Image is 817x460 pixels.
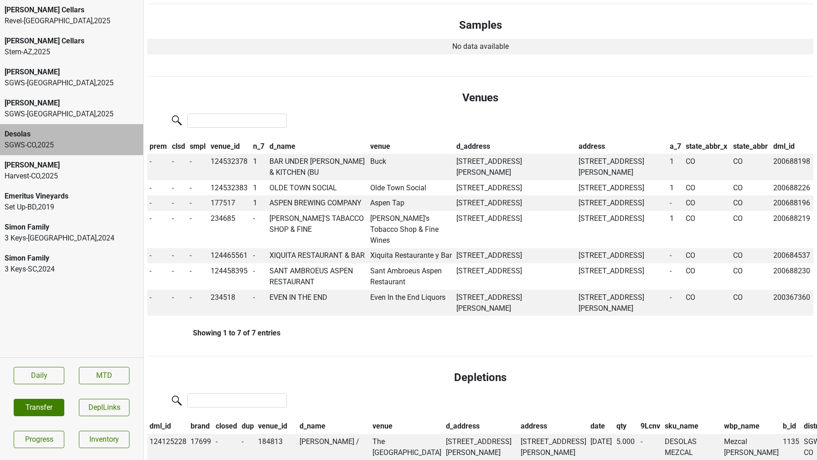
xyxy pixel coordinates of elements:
td: CO [731,248,771,264]
td: [PERSON_NAME]'s Tobacco Shop & Fine Wines [368,211,454,248]
td: ASPEN BREWING COMPANY [267,195,368,211]
td: - [251,263,267,290]
td: Buck [368,154,454,180]
td: 200688226 [771,180,813,196]
th: dup: activate to sort column ascending [239,418,256,434]
td: - [147,180,170,196]
td: EVEN IN THE END [267,290,368,316]
td: - [170,290,188,316]
td: No data available [147,39,813,54]
td: - [170,211,188,248]
td: CO [684,263,731,290]
td: - [147,195,170,211]
td: XIQUITA RESTAURANT & BAR [267,248,368,264]
td: SANT AMBROEUS ASPEN RESTAURANT [267,263,368,290]
td: 234518 [208,290,251,316]
td: OLDE TOWN SOCIAL [267,180,368,196]
td: [PERSON_NAME]'S TABACCO SHOP & FINE [267,211,368,248]
td: CO [684,290,731,316]
td: - [170,154,188,180]
th: n_7: activate to sort column ascending [251,139,267,154]
td: Even In the End Liquors [368,290,454,316]
th: venue: activate to sort column ascending [371,418,444,434]
a: Progress [14,431,64,448]
td: - [147,211,170,248]
td: 200684537 [771,248,813,264]
div: [PERSON_NAME] Cellars [5,36,139,47]
td: - [188,211,209,248]
th: a_7: activate to sort column ascending [667,139,684,154]
div: [PERSON_NAME] Cellars [5,5,139,16]
td: - [251,290,267,316]
td: BAR UNDER [PERSON_NAME] & KITCHEN (BU [267,154,368,180]
th: sku_name: activate to sort column ascending [662,418,722,434]
div: Harvest-CO , 2025 [5,171,139,182]
td: 1 [667,180,684,196]
td: 234685 [208,211,251,248]
div: [PERSON_NAME] [5,98,139,109]
a: MTD [79,367,129,384]
div: SGWS-[GEOGRAPHIC_DATA] , 2025 [5,109,139,120]
td: [STREET_ADDRESS] [576,263,667,290]
th: venue: activate to sort column ascending [368,139,454,154]
td: [STREET_ADDRESS] [454,180,576,196]
td: CO [731,154,771,180]
td: 124465561 [208,248,251,264]
td: - [251,248,267,264]
td: - [188,195,209,211]
td: 200688219 [771,211,813,248]
td: 1 [251,195,267,211]
td: 1 [667,154,684,180]
td: 1 [667,211,684,248]
td: 1 [251,154,267,180]
a: Inventory [79,431,129,448]
th: b_id: activate to sort column ascending [781,418,801,434]
th: prem: activate to sort column descending [147,139,170,154]
th: d_name: activate to sort column ascending [267,139,368,154]
td: 1 [251,180,267,196]
button: Transfer [14,399,64,416]
h4: Depletions [155,371,806,384]
h4: Venues [155,91,806,105]
div: Stem-AZ , 2025 [5,47,139,57]
td: [STREET_ADDRESS][PERSON_NAME] [454,154,576,180]
td: 124458395 [208,263,251,290]
td: - [188,263,209,290]
div: Revel-[GEOGRAPHIC_DATA] , 2025 [5,16,139,26]
th: address: activate to sort column ascending [518,418,589,434]
th: state_abbr_x: activate to sort column ascending [684,139,731,154]
th: d_address: activate to sort column ascending [444,418,518,434]
td: [STREET_ADDRESS][PERSON_NAME] [576,290,667,316]
td: 124532378 [208,154,251,180]
td: CO [731,290,771,316]
div: Set Up-BD , 2019 [5,202,139,213]
th: venue_id: activate to sort column ascending [256,418,297,434]
div: 3 Keys-[GEOGRAPHIC_DATA] , 2024 [5,233,139,244]
td: [STREET_ADDRESS] [454,248,576,264]
td: Xiquita Restaurante y Bar [368,248,454,264]
button: DeplLinks [79,399,129,416]
td: CO [684,248,731,264]
th: qty: activate to sort column ascending [614,418,639,434]
td: - [667,248,684,264]
div: SGWS-[GEOGRAPHIC_DATA] , 2025 [5,78,139,89]
td: [STREET_ADDRESS][PERSON_NAME] [454,290,576,316]
td: - [147,290,170,316]
th: smpl: activate to sort column ascending [188,139,209,154]
td: [STREET_ADDRESS] [454,263,576,290]
th: venue_id: activate to sort column ascending [208,139,251,154]
td: Aspen Tap [368,195,454,211]
td: - [147,248,170,264]
div: Showing 1 to 7 of 7 entries [147,329,280,337]
td: - [170,195,188,211]
td: - [251,211,267,248]
td: - [188,248,209,264]
td: - [170,263,188,290]
div: Simon Family [5,253,139,264]
td: Olde Town Social [368,180,454,196]
td: 124532383 [208,180,251,196]
td: - [188,180,209,196]
td: - [667,290,684,316]
td: CO [684,211,731,248]
td: CO [731,263,771,290]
